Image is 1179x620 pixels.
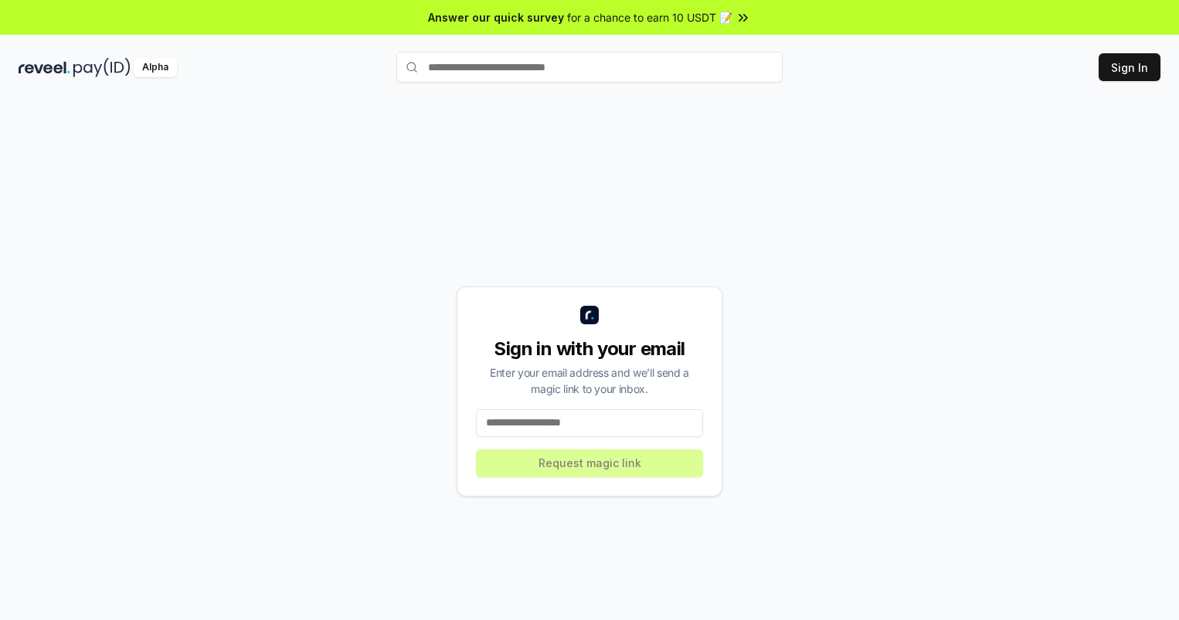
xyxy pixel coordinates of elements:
img: pay_id [73,58,131,77]
img: reveel_dark [19,58,70,77]
div: Enter your email address and we’ll send a magic link to your inbox. [476,364,703,397]
div: Alpha [134,58,177,77]
span: for a chance to earn 10 USDT 📝 [567,9,732,25]
img: logo_small [580,306,599,324]
span: Answer our quick survey [428,9,564,25]
div: Sign in with your email [476,337,703,361]
button: Sign In [1099,53,1160,81]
